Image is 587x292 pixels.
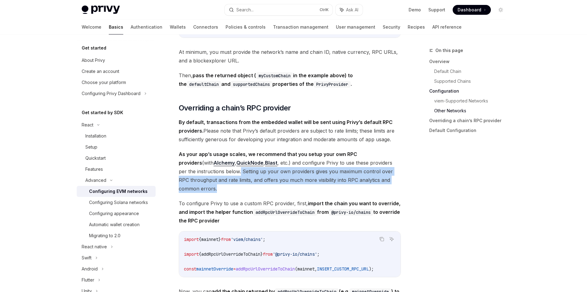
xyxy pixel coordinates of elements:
a: Basics [109,20,123,34]
span: On this page [435,47,463,54]
div: Choose your platform [82,79,126,86]
a: Support [428,7,445,13]
span: '@privy-io/chains' [273,251,317,257]
a: Wallets [170,20,186,34]
a: Dashboard [453,5,491,15]
span: Overriding a chain’s RPC provider [179,103,291,113]
a: About Privy [77,55,156,66]
strong: pass the returned object ( in the example above) to the and properties of the . [179,72,353,87]
div: Android [82,265,98,273]
button: Ask AI [336,4,363,15]
div: Migrating to 2.0 [89,232,120,239]
code: @privy-io/chains [329,209,373,216]
div: Configuring Solana networks [89,199,148,206]
div: Configuring Privy Dashboard [82,90,141,97]
span: ; [317,251,320,257]
a: Recipes [408,20,425,34]
strong: import the chain you want to override, and import the helper function from to override the RPC pr... [179,200,401,224]
strong: By default, transactions from the embedded wallet will be sent using Privy’s default RPC providers. [179,119,393,134]
a: Default Configuration [429,126,511,135]
span: ; [263,237,265,242]
code: PrivyProvider [314,81,351,88]
span: (with , , , etc.) and configure Privy to use these providers per the instructions below. Setting ... [179,150,401,193]
a: Other Networks [434,106,511,116]
a: Configuring Solana networks [77,197,156,208]
a: Alchemy [214,160,235,166]
a: API reference [432,20,462,34]
a: Quickstart [77,153,156,164]
a: Migrating to 2.0 [77,230,156,241]
span: mainnet [201,237,218,242]
div: Swift [82,254,92,262]
a: Policies & controls [226,20,266,34]
a: Supported Chains [434,76,511,86]
a: Choose your platform [77,77,156,88]
span: = [233,266,236,272]
span: To configure Privy to use a custom RPC provider, first, [179,199,401,225]
span: At minimum, you must provide the network’s name and chain ID, native currency, RPC URLs, and a bl... [179,48,401,65]
a: Default Chain [434,66,511,76]
span: Please note that Privy’s default providers are subject to rate limits; these limits are sufficien... [179,118,401,144]
code: myCustomChain [256,72,293,79]
div: Advanced [85,177,106,184]
span: ( [295,266,297,272]
a: Overview [429,57,511,66]
a: Configuring EVM networks [77,186,156,197]
span: mainnetOverride [196,266,233,272]
strong: As your app’s usage scales, we recommend that you setup your own RPC providers [179,151,357,166]
span: addRpcUrlOverrideToChain [236,266,295,272]
span: from [263,251,273,257]
code: supportedChains [230,81,272,88]
span: } [260,251,263,257]
span: 'viem/chains' [231,237,263,242]
a: Blast [265,160,277,166]
div: Automatic wallet creation [89,221,140,228]
code: defaultChain [187,81,221,88]
code: addRpcUrlOverrideToChain [253,209,317,216]
div: Configuring appearance [89,210,139,217]
div: Installation [85,132,106,140]
a: Overriding a chain’s RPC provider [429,116,511,126]
a: Security [383,20,400,34]
span: { [199,237,201,242]
a: Configuration [429,86,511,96]
div: Configuring EVM networks [89,188,148,195]
div: Flutter [82,276,94,284]
span: const [184,266,196,272]
span: mainnet [297,266,315,272]
span: , [315,266,317,272]
a: Welcome [82,20,101,34]
div: Features [85,166,103,173]
a: Configuring appearance [77,208,156,219]
a: Features [77,164,156,175]
div: About Privy [82,57,105,64]
span: { [199,251,201,257]
a: viem-Supported Networks [434,96,511,106]
span: from [221,237,231,242]
div: React [82,121,93,129]
a: Authentication [131,20,162,34]
a: Demo [409,7,421,13]
span: } [218,237,221,242]
a: Create an account [77,66,156,77]
span: INSERT_CUSTOM_RPC_URL [317,266,369,272]
a: Transaction management [273,20,328,34]
span: addRpcUrlOverrideToChain [201,251,260,257]
a: Installation [77,130,156,142]
span: import [184,237,199,242]
span: Ask AI [346,7,358,13]
span: import [184,251,199,257]
div: Create an account [82,68,119,75]
div: Search... [236,6,254,14]
span: ); [369,266,374,272]
a: User management [336,20,375,34]
div: Quickstart [85,154,106,162]
button: Toggle dark mode [496,5,506,15]
div: Setup [85,143,97,151]
div: React native [82,243,107,250]
h5: Get started by SDK [82,109,123,116]
h5: Get started [82,44,106,52]
a: Connectors [193,20,218,34]
button: Ask AI [388,235,396,243]
button: Copy the contents from the code block [378,235,386,243]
